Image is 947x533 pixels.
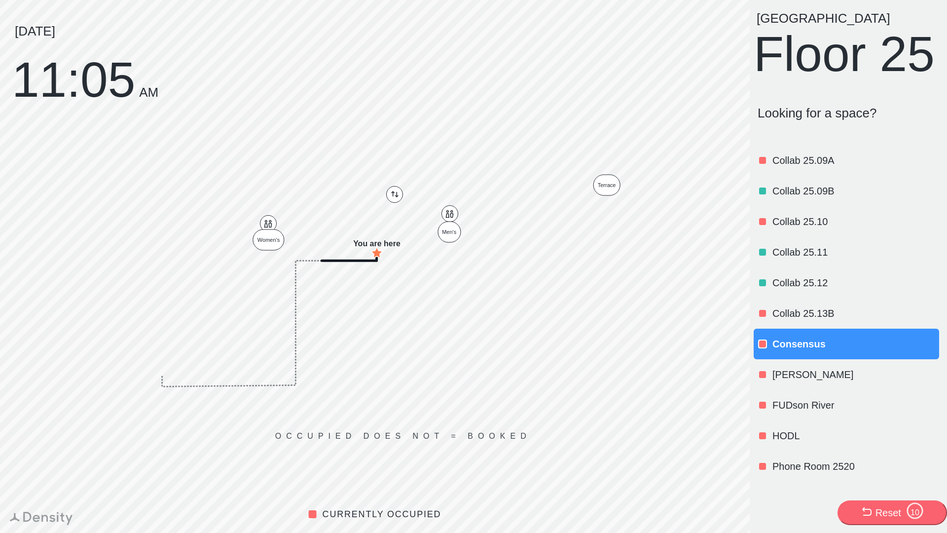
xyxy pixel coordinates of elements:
p: Collab 25.11 [772,245,937,259]
p: Consensus [772,337,937,351]
p: Collab 25.09A [772,153,937,167]
p: [PERSON_NAME] [772,368,937,381]
p: FUDson River [772,398,937,412]
div: Reset [875,506,901,520]
p: Phone Room 2520 [772,459,937,473]
p: HODL [772,429,937,443]
p: Collab 25.09B [772,184,937,198]
p: Collab 25.12 [772,276,937,290]
p: Collab 25.10 [772,215,937,228]
p: Collab 25.13B [772,306,937,320]
p: Looking for a space? [758,106,939,121]
button: Reset10 [838,500,947,525]
div: 10 [906,508,924,517]
p: Phone Room 2545 [772,490,937,504]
